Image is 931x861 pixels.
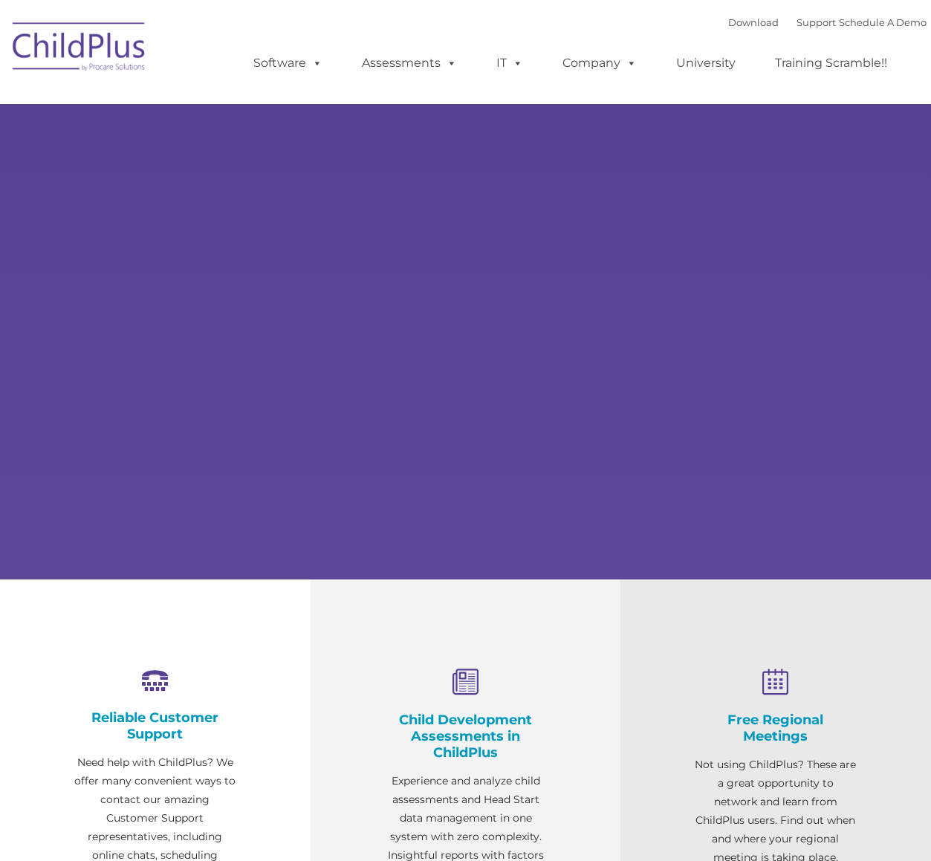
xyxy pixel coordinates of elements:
[797,16,836,28] a: Support
[661,48,750,78] a: University
[839,16,927,28] a: Schedule A Demo
[74,709,236,742] h4: Reliable Customer Support
[5,12,154,86] img: ChildPlus by Procare Solutions
[347,48,472,78] a: Assessments
[481,48,538,78] a: IT
[548,48,652,78] a: Company
[385,712,547,761] h4: Child Development Assessments in ChildPlus
[695,712,857,744] h4: Free Regional Meetings
[760,48,902,78] a: Training Scramble!!
[728,16,927,28] font: |
[239,48,337,78] a: Software
[728,16,779,28] a: Download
